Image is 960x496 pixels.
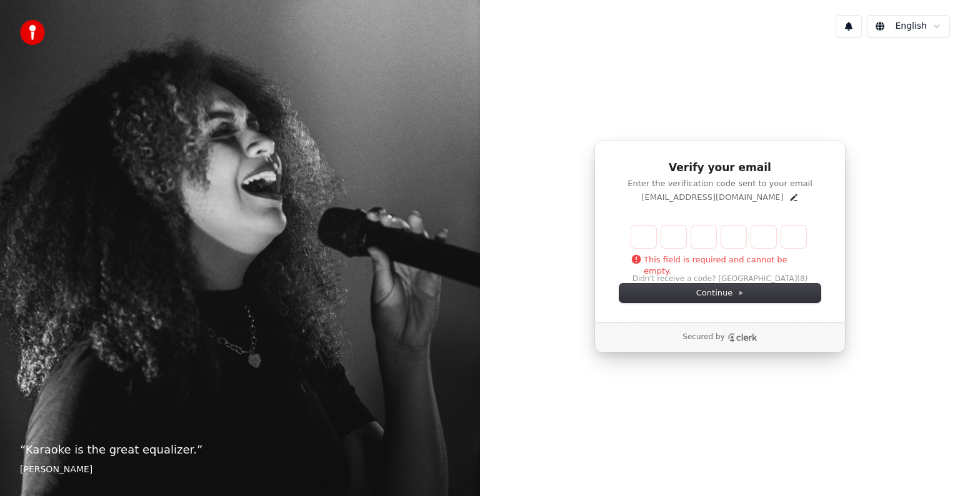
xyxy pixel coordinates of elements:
[619,284,821,302] button: Continue
[20,20,45,45] img: youka
[619,178,821,189] p: Enter the verification code sent to your email
[696,287,744,299] span: Continue
[631,254,809,277] p: This field is required and cannot be empty.
[20,441,460,459] p: “ Karaoke is the great equalizer. ”
[727,333,757,342] a: Clerk logo
[20,464,460,476] footer: [PERSON_NAME]
[629,223,809,250] div: Verification code input
[789,192,799,202] button: Edit
[619,161,821,176] h1: Verify your email
[641,192,783,203] p: [EMAIL_ADDRESS][DOMAIN_NAME]
[682,332,724,342] p: Secured by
